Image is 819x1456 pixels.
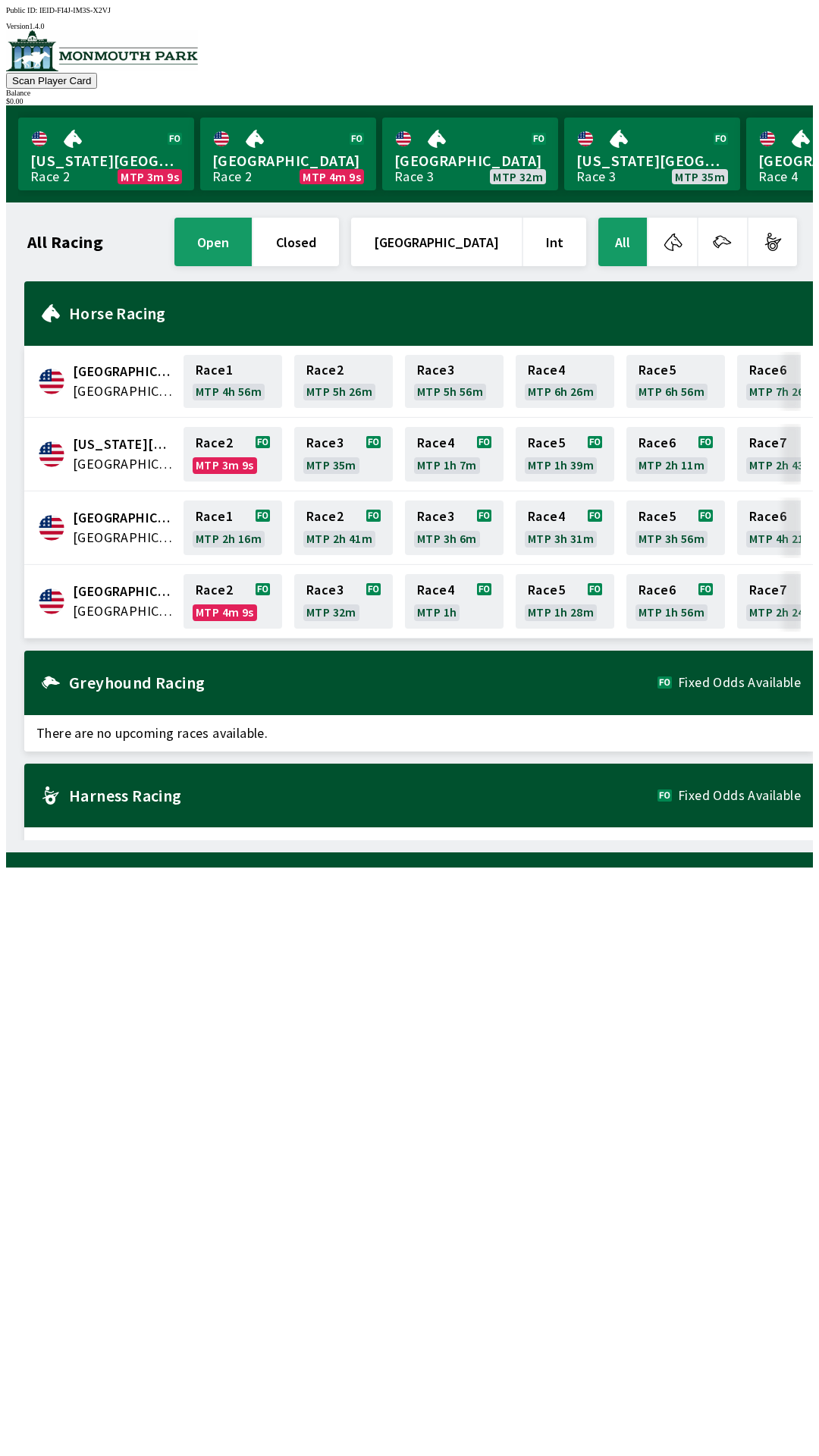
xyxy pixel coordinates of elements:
span: There are no upcoming races available. [24,715,813,752]
h2: Harness Racing [69,789,657,802]
span: MTP 5h 56m [417,385,483,397]
a: Race1MTP 4h 56m [184,355,282,408]
span: Race 6 [639,584,676,596]
span: MTP 6h 26m [528,385,594,397]
span: MTP 4h 56m [196,385,262,397]
a: Race5MTP 6h 56m [626,355,725,408]
span: [US_STATE][GEOGRAPHIC_DATA] [576,151,728,171]
button: open [174,218,252,266]
span: MTP 32m [306,606,356,618]
a: Race5MTP 1h 39m [516,427,614,482]
span: Race 1 [196,510,233,522]
span: Race 5 [639,364,676,376]
span: MTP 2h 41m [306,532,372,544]
span: Race 5 [528,437,565,449]
button: [GEOGRAPHIC_DATA] [351,218,522,266]
div: Race 3 [576,171,616,183]
div: Public ID: [6,6,813,14]
span: United States [73,601,174,621]
a: Race3MTP 32m [294,574,393,629]
span: United States [73,528,174,548]
button: closed [253,218,339,266]
a: Race2MTP 5h 26m [294,355,393,408]
span: Monmouth Park [73,582,174,601]
span: Race 2 [306,364,344,376]
span: Race 7 [749,584,786,596]
span: MTP 35m [306,459,356,471]
span: MTP 1h 56m [639,606,704,618]
h2: Greyhound Racing [69,676,657,689]
span: MTP 32m [493,171,543,183]
span: Race 2 [196,584,233,596]
span: Race 3 [306,584,344,596]
span: Race 4 [528,510,565,522]
a: Race3MTP 35m [294,427,393,482]
span: Race 3 [417,510,454,522]
span: MTP 2h 16m [196,532,262,544]
button: All [598,218,647,266]
span: Delaware Park [73,435,174,454]
span: [GEOGRAPHIC_DATA] [212,151,364,171]
div: $ 0.00 [6,97,813,105]
span: MTP 4m 9s [196,606,254,618]
a: [GEOGRAPHIC_DATA]Race 2MTP 4m 9s [200,118,376,190]
span: IEID-FI4J-IM3S-X2VJ [39,6,111,14]
a: Race4MTP 6h 26m [516,355,614,408]
div: Balance [6,89,813,97]
span: Race 1 [196,364,233,376]
span: Canterbury Park [73,362,174,381]
div: Race 3 [394,171,434,183]
a: Race2MTP 3m 9s [184,427,282,482]
span: Race 3 [306,437,344,449]
span: [GEOGRAPHIC_DATA] [394,151,546,171]
span: MTP 4h 21m [749,532,815,544]
span: Race 3 [417,364,454,376]
span: Race 5 [528,584,565,596]
span: Race 5 [639,510,676,522]
a: Race4MTP 1h 7m [405,427,504,482]
h2: Horse Racing [69,307,801,319]
a: Race6MTP 2h 11m [626,427,725,482]
div: Race 4 [758,171,798,183]
div: Race 2 [212,171,252,183]
span: United States [73,454,174,474]
img: venue logo [6,30,198,71]
a: [GEOGRAPHIC_DATA]Race 3MTP 32m [382,118,558,190]
h1: All Racing [27,236,103,248]
span: MTP 1h 28m [528,606,594,618]
span: Race 4 [417,437,454,449]
span: MTP 1h [417,606,457,618]
span: Race 6 [639,437,676,449]
span: Fairmount Park [73,508,174,528]
span: Race 2 [306,510,344,522]
a: Race4MTP 3h 31m [516,500,614,555]
span: MTP 5h 26m [306,385,372,397]
span: MTP 2h 11m [639,459,704,471]
div: Race 2 [30,171,70,183]
a: Race5MTP 1h 28m [516,574,614,629]
span: Race 7 [749,437,786,449]
span: United States [73,381,174,401]
a: [US_STATE][GEOGRAPHIC_DATA]Race 3MTP 35m [564,118,740,190]
span: Race 2 [196,437,233,449]
a: Race1MTP 2h 16m [184,500,282,555]
a: Race2MTP 4m 9s [184,574,282,629]
span: MTP 2h 43m [749,459,815,471]
span: Race 4 [417,584,454,596]
span: MTP 6h 56m [639,385,704,397]
span: MTP 3h 56m [639,532,704,544]
a: Race6MTP 1h 56m [626,574,725,629]
span: MTP 35m [675,171,725,183]
span: Fixed Odds Available [678,676,801,689]
a: Race5MTP 3h 56m [626,500,725,555]
button: Scan Player Card [6,73,97,89]
span: Race 4 [528,364,565,376]
div: Version 1.4.0 [6,22,813,30]
span: Race 6 [749,364,786,376]
span: MTP 1h 7m [417,459,477,471]
a: Race4MTP 1h [405,574,504,629]
a: [US_STATE][GEOGRAPHIC_DATA]Race 2MTP 3m 9s [18,118,194,190]
span: MTP 1h 39m [528,459,594,471]
span: There are no upcoming races available. [24,827,813,864]
span: MTP 3m 9s [196,459,254,471]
